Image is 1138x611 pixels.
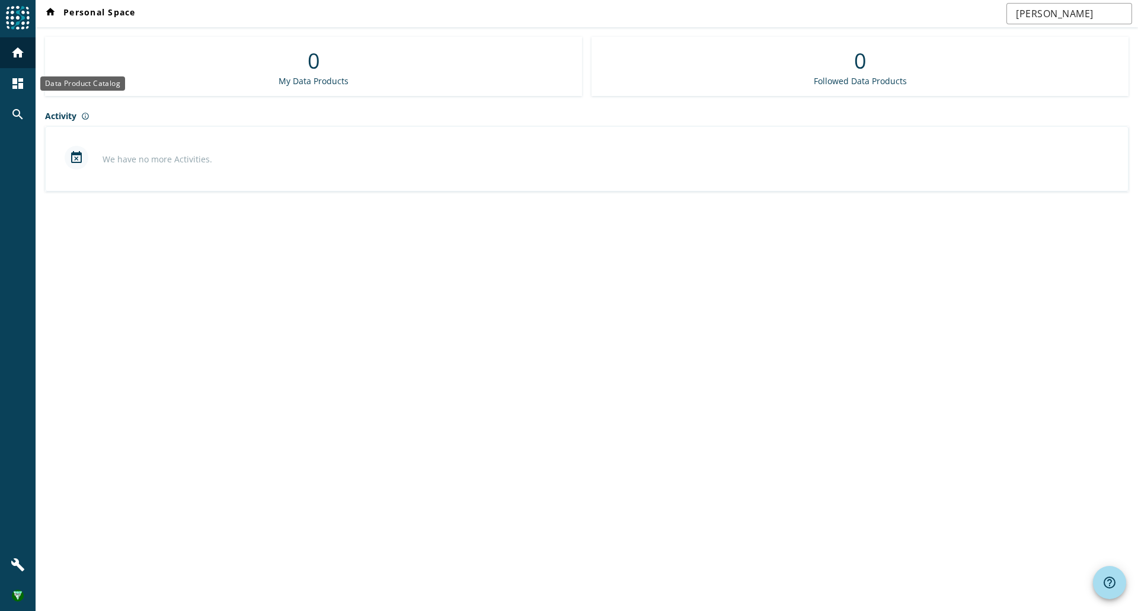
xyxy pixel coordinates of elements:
mat-icon: search [11,107,25,121]
button: Personal Space [39,3,140,24]
div: 0 [854,46,867,75]
span: Personal Space [43,7,136,21]
div: My Data Products [279,75,349,87]
div: We have no more Activities. [103,153,212,165]
img: spoud-logo.svg [6,6,30,30]
mat-icon: home [11,46,25,60]
mat-icon: dashboard [11,76,25,91]
div: 0 [308,46,320,75]
mat-icon: home [43,7,57,21]
div: Data Product Catalog [40,76,125,91]
mat-icon: info_outline [81,112,89,120]
div: Activity [45,110,1129,121]
img: 81598254d5c178b7e6f2ea923a55c517 [12,590,24,602]
mat-icon: event_busy [65,146,88,169]
div: Followed Data Products [814,75,907,87]
mat-icon: help_outline [1102,575,1117,590]
mat-icon: build [11,558,25,572]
